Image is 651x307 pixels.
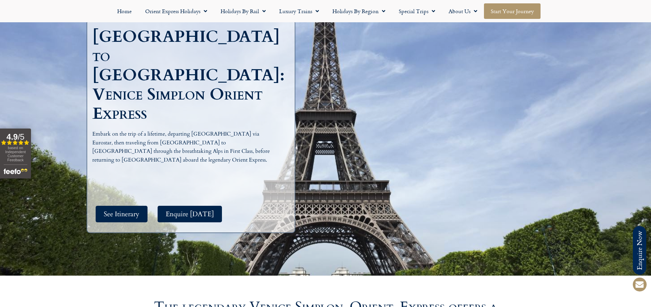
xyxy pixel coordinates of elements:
[104,210,139,218] span: See Itinerary
[92,130,275,164] p: Embark on the trip of a lifetime, departing [GEOGRAPHIC_DATA] via Eurostar, then traveling from [...
[166,210,214,218] span: Enquire [DATE]
[272,3,326,19] a: Luxury Trains
[214,3,272,19] a: Holidays by Rail
[92,27,285,123] h1: [GEOGRAPHIC_DATA] to [GEOGRAPHIC_DATA]: Venice Simplon Orient Express
[392,3,442,19] a: Special Trips
[158,206,222,222] a: Enquire [DATE]
[96,206,148,222] a: See Itinerary
[110,3,138,19] a: Home
[138,3,214,19] a: Orient Express Holidays
[484,3,541,19] a: Start your Journey
[442,3,484,19] a: About Us
[326,3,392,19] a: Holidays by Region
[3,3,648,19] nav: Menu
